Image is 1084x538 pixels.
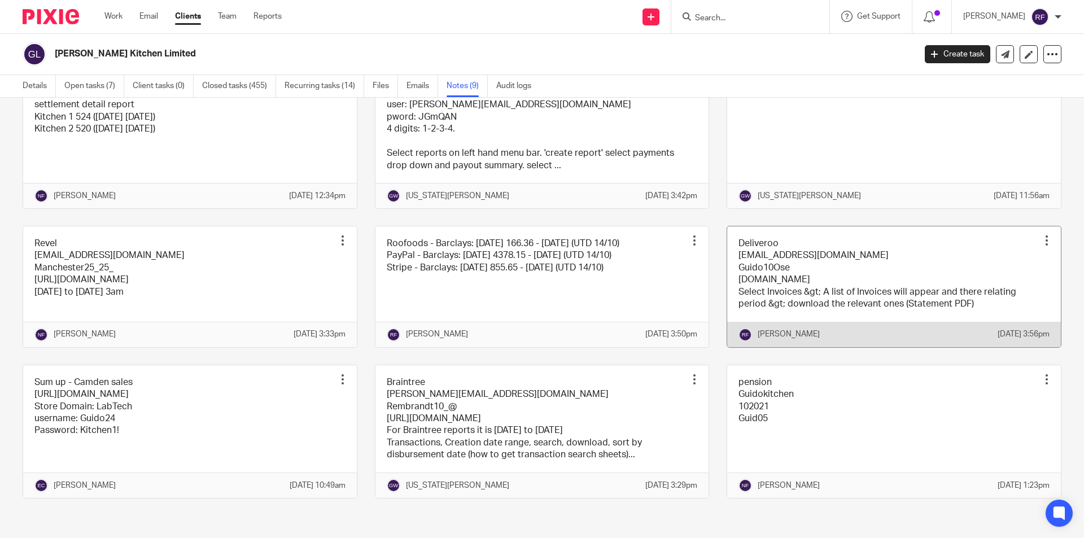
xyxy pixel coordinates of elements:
img: svg%3E [387,328,400,342]
a: Clients [175,11,201,22]
input: Search [694,14,795,24]
p: [DATE] 10:49am [290,480,346,491]
p: [DATE] 3:50pm [645,329,697,340]
p: [DATE] 3:33pm [294,329,346,340]
a: Details [23,75,56,97]
a: Audit logs [496,75,540,97]
p: [PERSON_NAME] [406,329,468,340]
img: Pixie [23,9,79,24]
a: Work [104,11,123,22]
img: svg%3E [387,479,400,492]
p: [US_STATE][PERSON_NAME] [406,190,509,202]
img: svg%3E [34,479,48,492]
img: svg%3E [34,328,48,342]
a: Notes (9) [447,75,488,97]
p: [DATE] 3:42pm [645,190,697,202]
a: Files [373,75,398,97]
a: Closed tasks (455) [202,75,276,97]
img: svg%3E [387,189,400,203]
a: Emails [406,75,438,97]
a: Email [139,11,158,22]
p: [PERSON_NAME] [758,329,820,340]
p: [US_STATE][PERSON_NAME] [406,480,509,491]
p: [DATE] 3:56pm [998,329,1050,340]
p: [DATE] 12:34pm [289,190,346,202]
p: [PERSON_NAME] [963,11,1025,22]
img: svg%3E [23,42,46,66]
a: Open tasks (7) [64,75,124,97]
p: [DATE] 1:23pm [998,480,1050,491]
img: svg%3E [738,328,752,342]
img: svg%3E [738,479,752,492]
img: svg%3E [1031,8,1049,26]
a: Client tasks (0) [133,75,194,97]
a: Team [218,11,237,22]
p: [US_STATE][PERSON_NAME] [758,190,861,202]
a: Create task [925,45,990,63]
span: Get Support [857,12,901,20]
p: [PERSON_NAME] [54,329,116,340]
p: [DATE] 11:56am [994,190,1050,202]
p: [PERSON_NAME] [758,480,820,491]
img: svg%3E [34,189,48,203]
p: [PERSON_NAME] [54,480,116,491]
img: svg%3E [738,189,752,203]
p: [PERSON_NAME] [54,190,116,202]
a: Recurring tasks (14) [285,75,364,97]
h2: [PERSON_NAME] Kitchen Limited [55,48,737,60]
a: Reports [253,11,282,22]
p: [DATE] 3:29pm [645,480,697,491]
